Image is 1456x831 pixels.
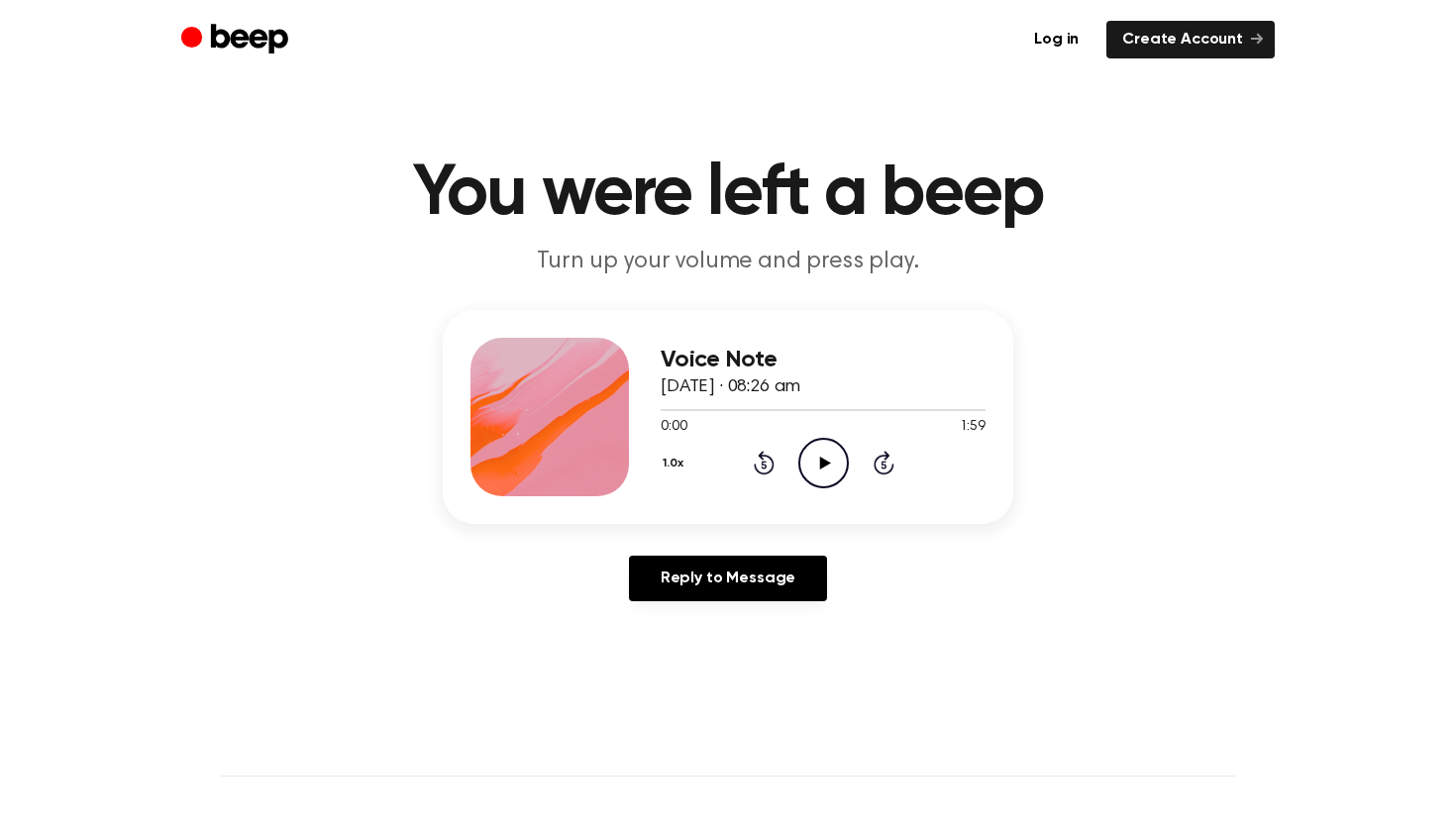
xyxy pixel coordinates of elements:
a: Create Account [1106,21,1275,58]
span: [DATE] · 08:26 am [661,378,800,396]
span: 0:00 [661,417,686,438]
a: Beep [181,21,293,59]
a: Log in [1018,21,1094,58]
a: Reply to Message [629,556,827,601]
h1: You were left a beep [221,158,1235,230]
p: Turn up your volume and press play. [348,246,1108,278]
h3: Voice Note [661,347,986,373]
span: 1:59 [960,417,986,438]
button: 1.0x [661,447,691,480]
